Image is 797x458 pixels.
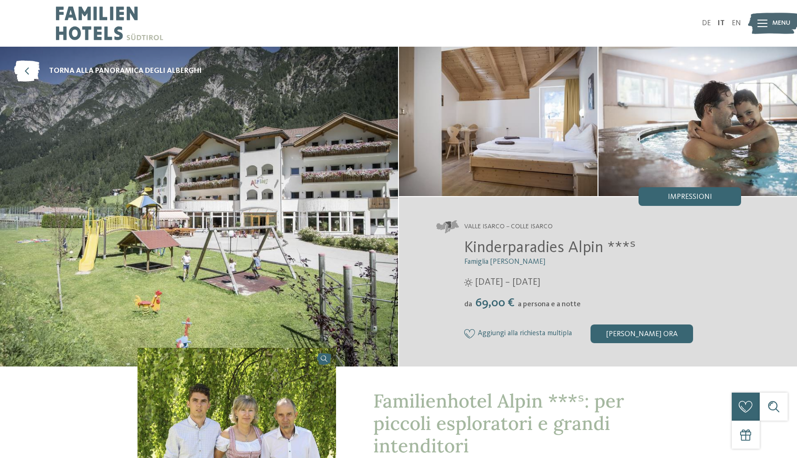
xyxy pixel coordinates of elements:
a: IT [718,20,725,27]
span: Valle Isarco – Colle Isarco [464,222,553,232]
span: Famiglia [PERSON_NAME] [464,258,545,266]
span: Menu [772,19,790,28]
span: Kinderparadies Alpin ***ˢ [464,240,636,256]
a: torna alla panoramica degli alberghi [14,61,202,82]
span: Familienhotel Alpin ***ˢ: per piccoli esploratori e grandi intenditori [373,389,624,458]
span: torna alla panoramica degli alberghi [49,66,202,76]
a: EN [732,20,741,27]
span: Aggiungi alla richiesta multipla [478,330,572,338]
img: Il family hotel a Vipiteno per veri intenditori [598,47,797,196]
span: [DATE] – [DATE] [475,276,540,289]
a: DE [702,20,711,27]
span: a persona e a notte [518,301,581,308]
span: da [464,301,472,308]
span: Impressioni [668,193,712,201]
img: Il family hotel a Vipiteno per veri intenditori [399,47,598,196]
span: 69,00 € [473,297,517,309]
i: Orari d'apertura estate [464,278,473,287]
div: [PERSON_NAME] ora [591,324,693,343]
